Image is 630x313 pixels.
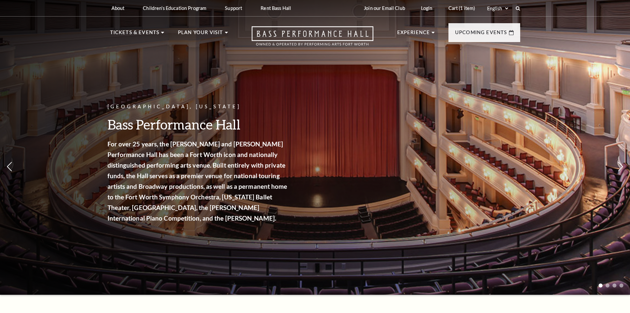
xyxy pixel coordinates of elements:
select: Select: [486,5,509,12]
p: Rent Bass Hall [261,5,291,11]
p: [GEOGRAPHIC_DATA], [US_STATE] [107,103,289,111]
p: About [111,5,125,11]
h3: Bass Performance Hall [107,116,289,133]
p: Tickets & Events [110,28,160,40]
p: Experience [397,28,430,40]
p: Plan Your Visit [178,28,223,40]
p: Support [225,5,242,11]
p: Children's Education Program [143,5,206,11]
p: Upcoming Events [455,28,507,40]
strong: For over 25 years, the [PERSON_NAME] and [PERSON_NAME] Performance Hall has been a Fort Worth ico... [107,140,287,222]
